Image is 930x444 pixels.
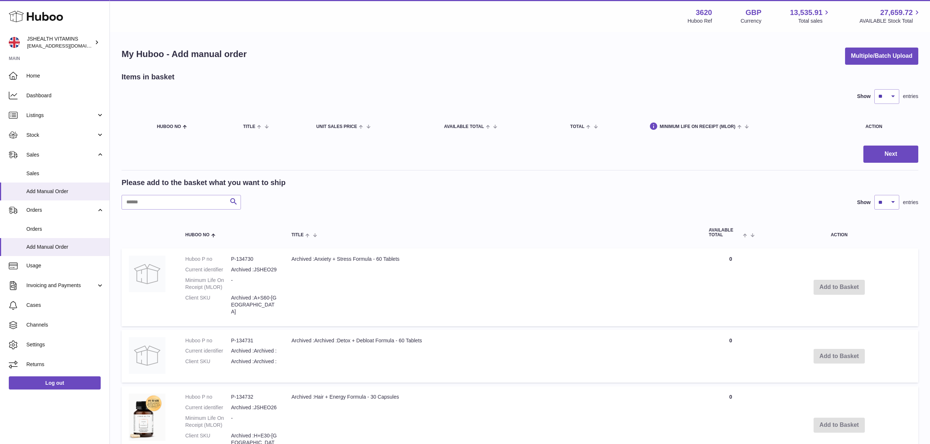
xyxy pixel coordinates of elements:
span: entries [903,93,918,100]
span: [EMAIL_ADDRESS][DOMAIN_NAME] [27,43,108,49]
dd: P-134732 [231,394,277,400]
img: Archived :Hair + Energy Formula - 30 Capsules [129,394,165,440]
dt: Huboo P no [185,256,231,263]
img: internalAdmin-3620@internal.huboo.com [9,37,20,48]
div: Action [866,124,911,129]
span: Title [243,124,255,129]
span: Orders [26,207,96,214]
span: Title [291,233,304,237]
dd: Archived :JSHEO26 [231,404,277,411]
span: Huboo no [185,233,209,237]
img: Archived :Anxiety + Stress Formula - 60 Tablets [129,256,165,292]
th: Action [760,221,918,245]
dt: Client SKU [185,294,231,315]
dd: - [231,415,277,429]
dd: - [231,277,277,291]
dt: Current identifier [185,266,231,273]
span: Sales [26,151,96,158]
dd: Archived :Archived : [231,347,277,354]
strong: 3620 [696,8,712,18]
div: Currency [741,18,762,25]
span: Usage [26,262,104,269]
span: Settings [26,341,104,348]
span: Cases [26,302,104,309]
span: Invoicing and Payments [26,282,96,289]
h1: My Huboo - Add manual order [122,48,247,60]
button: Multiple/Batch Upload [845,48,918,65]
span: AVAILABLE Total [444,124,484,129]
strong: GBP [745,8,761,18]
dd: Archived :A+S60-[GEOGRAPHIC_DATA] [231,294,277,315]
dd: Archived :Archived : [231,358,277,365]
dd: P-134731 [231,337,277,344]
span: Unit Sales Price [316,124,357,129]
td: Archived :Anxiety + Stress Formula - 60 Tablets [284,248,702,326]
span: 27,659.72 [880,8,913,18]
span: Home [26,72,104,79]
span: 13,535.91 [790,8,822,18]
label: Show [857,93,871,100]
dt: Minimum Life On Receipt (MLOR) [185,277,231,291]
div: Huboo Ref [688,18,712,25]
span: Add Manual Order [26,188,104,195]
img: Archived :Archived :Detox + Debloat Formula - 60 Tablets [129,337,165,374]
dt: Current identifier [185,404,231,411]
span: AVAILABLE Stock Total [859,18,921,25]
button: Next [863,146,918,163]
a: 27,659.72 AVAILABLE Stock Total [859,8,921,25]
span: entries [903,199,918,206]
span: Stock [26,132,96,139]
div: JSHEALTH VITAMINS [27,35,93,49]
td: 0 [702,248,760,326]
span: Listings [26,112,96,119]
span: Returns [26,361,104,368]
dt: Minimum Life On Receipt (MLOR) [185,415,231,429]
dd: P-134730 [231,256,277,263]
td: 0 [702,330,760,383]
span: Huboo no [157,124,181,129]
dd: Archived :JSHEO29 [231,266,277,273]
td: Archived :Archived :Detox + Debloat Formula - 60 Tablets [284,330,702,383]
dt: Huboo P no [185,337,231,344]
span: Minimum Life On Receipt (MLOR) [660,124,736,129]
span: Channels [26,321,104,328]
label: Show [857,199,871,206]
dt: Client SKU [185,358,231,365]
span: Total [570,124,584,129]
a: Log out [9,376,101,390]
h2: Items in basket [122,72,175,82]
dt: Huboo P no [185,394,231,400]
a: 13,535.91 Total sales [790,8,831,25]
span: Sales [26,170,104,177]
span: Dashboard [26,92,104,99]
span: Add Manual Order [26,244,104,251]
dt: Current identifier [185,347,231,354]
span: Total sales [798,18,831,25]
span: Orders [26,226,104,233]
h2: Please add to the basket what you want to ship [122,178,286,188]
span: AVAILABLE Total [709,228,741,237]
